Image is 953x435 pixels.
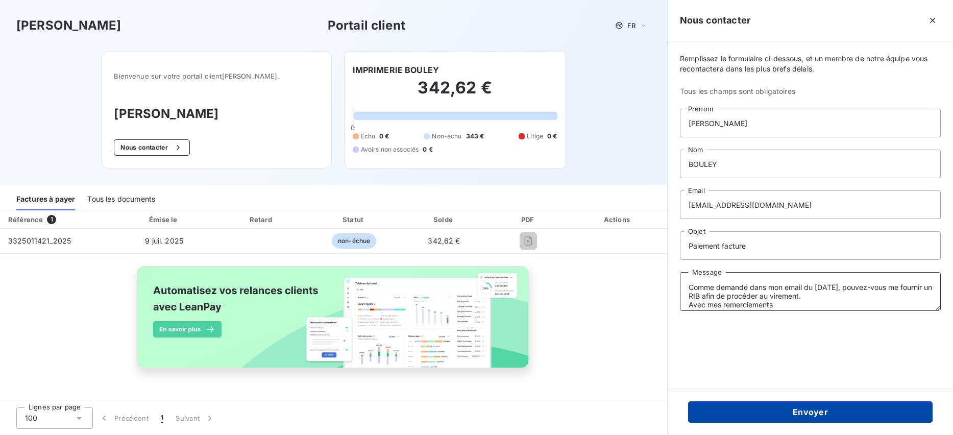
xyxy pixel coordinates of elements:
input: placeholder [680,109,941,137]
h6: IMPRIMERIE BOULEY [353,64,439,76]
div: Factures à payer [16,189,75,210]
span: 100 [25,413,37,423]
span: Litige [527,132,543,141]
span: Remplissez le formulaire ci-dessous, et un membre de notre équipe vous recontactera dans les plus... [680,54,941,74]
button: Précédent [93,407,155,429]
textarea: Comme demandé dans mon email du [DATE], pouvez-vous me fournir un RIB afin de procéder au viremen... [680,272,941,311]
span: 1 [47,215,56,224]
button: Nous contacter [114,139,189,156]
div: Tous les documents [87,189,155,210]
h5: Nous contacter [680,13,750,28]
h3: [PERSON_NAME] [16,16,121,35]
button: Envoyer [688,401,933,423]
span: Avoirs non associés [361,145,419,154]
div: Actions [571,214,665,225]
span: 3325011421_2025 [8,236,71,245]
div: Retard [217,214,306,225]
button: 1 [155,407,169,429]
span: FR [627,21,636,30]
span: non-échue [332,233,376,249]
div: Statut [310,214,398,225]
div: Référence [8,215,43,224]
span: 0 [351,124,355,132]
button: Suivant [169,407,221,429]
h2: 342,62 € [353,78,557,108]
input: placeholder [680,190,941,219]
span: 342,62 € [428,236,460,245]
span: Bienvenue sur votre portail client [PERSON_NAME] . [114,72,319,80]
div: Émise le [115,214,213,225]
div: Solde [402,214,486,225]
span: Tous les champs sont obligatoires [680,86,941,96]
span: 0 € [547,132,557,141]
img: banner [128,260,540,385]
h3: Portail client [328,16,405,35]
input: placeholder [680,231,941,260]
h3: [PERSON_NAME] [114,105,319,123]
span: 0 € [379,132,389,141]
input: placeholder [680,150,941,178]
span: 343 € [466,132,484,141]
span: 1 [161,413,163,423]
span: Échu [361,132,376,141]
span: 9 juil. 2025 [145,236,183,245]
span: Non-échu [432,132,461,141]
div: PDF [491,214,567,225]
span: 0 € [423,145,432,154]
